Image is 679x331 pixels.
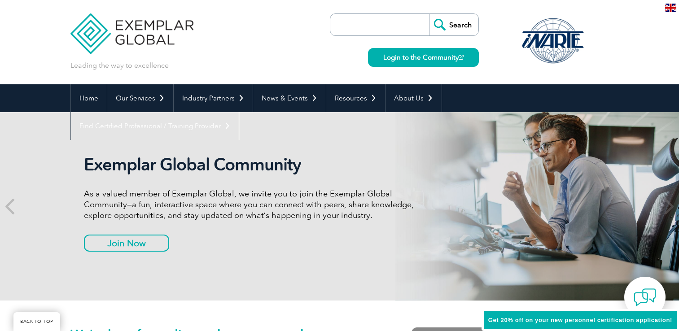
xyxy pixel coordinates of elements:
[174,84,253,112] a: Industry Partners
[429,14,478,35] input: Search
[253,84,326,112] a: News & Events
[107,84,173,112] a: Our Services
[70,61,169,70] p: Leading the way to excellence
[326,84,385,112] a: Resources
[665,4,676,12] img: en
[71,112,239,140] a: Find Certified Professional / Training Provider
[71,84,107,112] a: Home
[385,84,442,112] a: About Us
[634,286,656,309] img: contact-chat.png
[459,55,464,60] img: open_square.png
[488,317,672,323] span: Get 20% off on your new personnel certification application!
[368,48,479,67] a: Login to the Community
[13,312,60,331] a: BACK TO TOP
[84,235,169,252] a: Join Now
[84,154,421,175] h2: Exemplar Global Community
[84,188,421,221] p: As a valued member of Exemplar Global, we invite you to join the Exemplar Global Community—a fun,...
